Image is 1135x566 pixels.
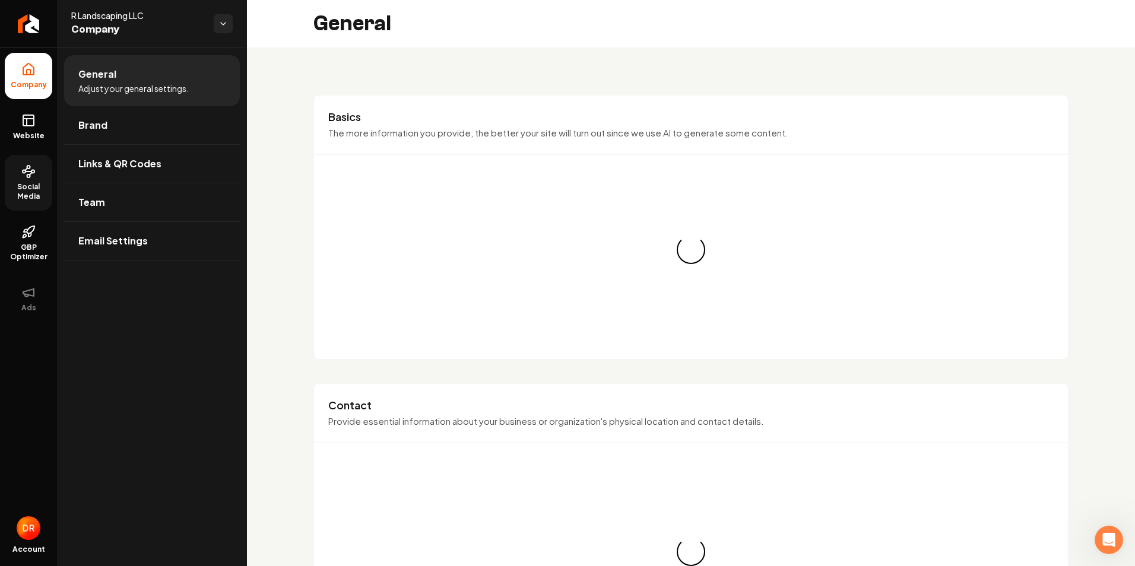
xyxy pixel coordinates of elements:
[64,222,240,260] a: Email Settings
[71,21,204,38] span: Company
[71,9,204,21] span: R Landscaping LLC
[78,67,116,81] span: General
[78,195,105,209] span: Team
[64,145,240,183] a: Links & QR Codes
[78,118,107,132] span: Brand
[5,155,52,211] a: Social Media
[313,12,391,36] h2: General
[5,182,52,201] span: Social Media
[5,215,52,271] a: GBP Optimizer
[1095,526,1123,554] iframe: Intercom live chat
[6,80,52,90] span: Company
[8,131,49,141] span: Website
[17,516,40,540] img: Dylan Risser
[5,276,52,322] button: Ads
[12,545,45,554] span: Account
[676,234,707,265] div: Loading
[328,110,1054,124] h3: Basics
[78,82,189,94] span: Adjust your general settings.
[328,126,1054,140] p: The more information you provide, the better your site will turn out since we use AI to generate ...
[5,104,52,150] a: Website
[78,234,148,248] span: Email Settings
[18,14,40,33] img: Rebolt Logo
[64,183,240,221] a: Team
[64,106,240,144] a: Brand
[17,516,40,540] button: Open user button
[328,415,1054,428] p: Provide essential information about your business or organization's physical location and contact...
[5,243,52,262] span: GBP Optimizer
[78,157,161,171] span: Links & QR Codes
[328,398,1054,412] h3: Contact
[17,303,41,313] span: Ads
